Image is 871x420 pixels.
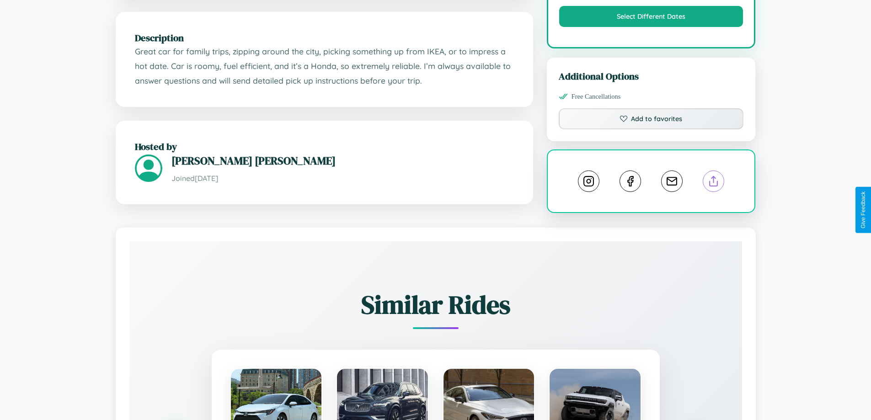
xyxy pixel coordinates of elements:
button: Add to favorites [559,108,744,129]
div: Give Feedback [860,191,866,229]
h3: Additional Options [559,69,744,83]
button: Select Different Dates [559,6,743,27]
h2: Similar Rides [161,287,710,322]
p: Great car for family trips, zipping around the city, picking something up from IKEA, or to impres... [135,44,514,88]
span: Free Cancellations [572,93,621,101]
h2: Description [135,31,514,44]
h3: [PERSON_NAME] [PERSON_NAME] [171,153,514,168]
h2: Hosted by [135,140,514,153]
p: Joined [DATE] [171,172,514,185]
